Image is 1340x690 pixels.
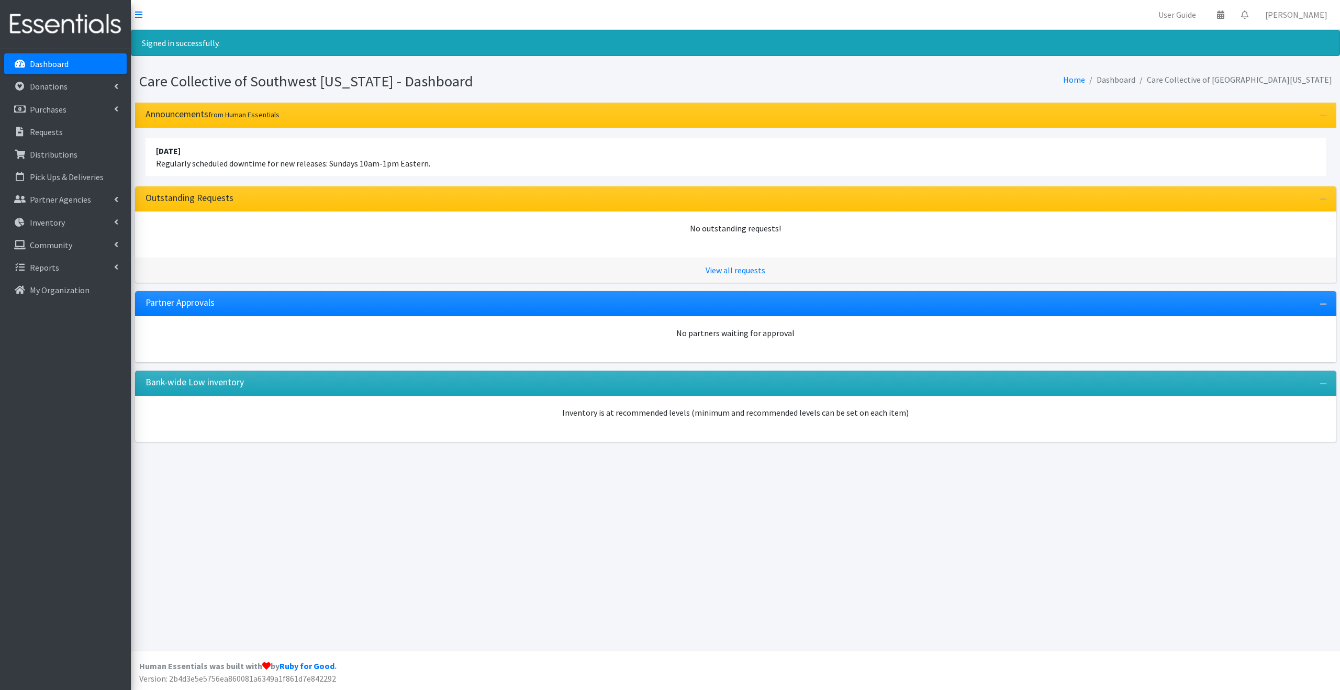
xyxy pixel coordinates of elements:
[30,59,69,69] p: Dashboard
[706,265,765,275] a: View all requests
[30,194,91,205] p: Partner Agencies
[4,189,127,210] a: Partner Agencies
[30,172,104,182] p: Pick Ups & Deliveries
[280,661,334,671] a: Ruby for Good
[1063,74,1085,85] a: Home
[146,297,215,308] h3: Partner Approvals
[4,144,127,165] a: Distributions
[4,53,127,74] a: Dashboard
[4,212,127,233] a: Inventory
[1150,4,1204,25] a: User Guide
[139,673,336,684] span: Version: 2b4d3e5e5756ea860081a6349a1f861d7e842292
[4,7,127,42] img: HumanEssentials
[4,166,127,187] a: Pick Ups & Deliveries
[146,193,233,204] h3: Outstanding Requests
[146,109,280,120] h3: Announcements
[146,377,244,388] h3: Bank-wide Low inventory
[146,222,1326,235] div: No outstanding requests!
[30,81,68,92] p: Donations
[4,121,127,142] a: Requests
[30,240,72,250] p: Community
[4,257,127,278] a: Reports
[30,262,59,273] p: Reports
[4,235,127,255] a: Community
[208,110,280,119] small: from Human Essentials
[30,149,77,160] p: Distributions
[4,76,127,97] a: Donations
[1085,72,1135,87] li: Dashboard
[146,138,1326,176] li: Regularly scheduled downtime for new releases: Sundays 10am-1pm Eastern.
[146,327,1326,339] div: No partners waiting for approval
[30,285,90,295] p: My Organization
[1257,4,1336,25] a: [PERSON_NAME]
[4,99,127,120] a: Purchases
[156,146,181,156] strong: [DATE]
[139,72,732,91] h1: Care Collective of Southwest [US_STATE] - Dashboard
[139,661,337,671] strong: Human Essentials was built with by .
[131,30,1340,56] div: Signed in successfully.
[30,217,65,228] p: Inventory
[146,406,1326,419] p: Inventory is at recommended levels (minimum and recommended levels can be set on each item)
[1135,72,1332,87] li: Care Collective of [GEOGRAPHIC_DATA][US_STATE]
[30,127,63,137] p: Requests
[4,280,127,301] a: My Organization
[30,104,66,115] p: Purchases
